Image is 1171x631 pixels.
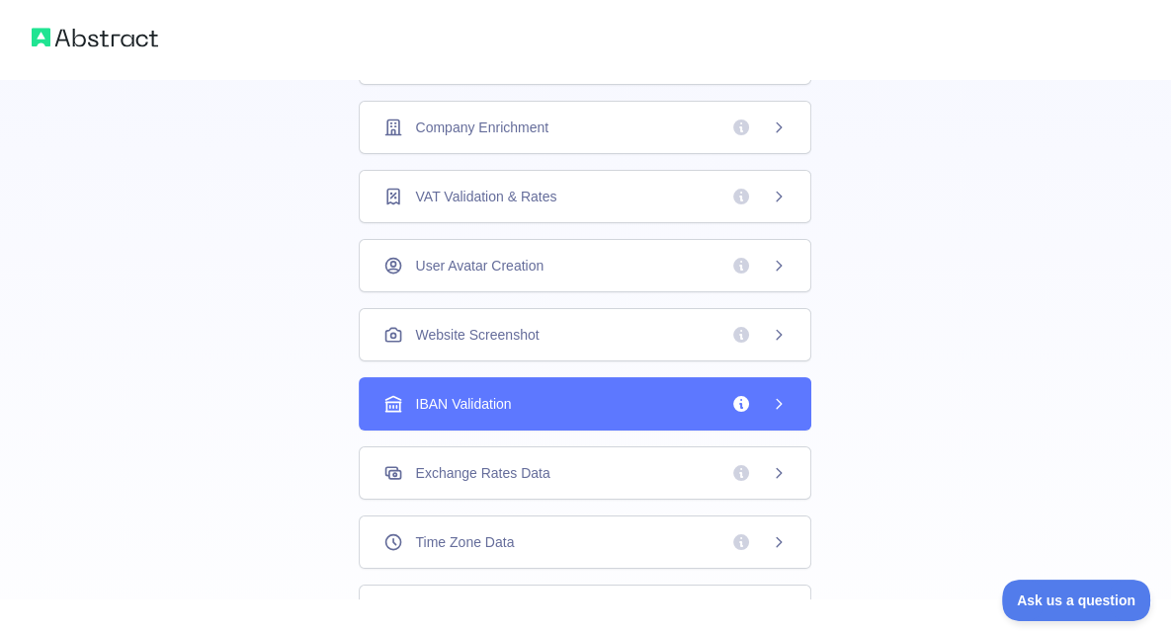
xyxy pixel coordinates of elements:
[415,256,544,276] span: User Avatar Creation
[415,394,511,414] span: IBAN Validation
[415,187,556,206] span: VAT Validation & Rates
[415,463,549,483] span: Exchange Rates Data
[415,118,548,137] span: Company Enrichment
[415,325,539,345] span: Website Screenshot
[1002,580,1151,621] iframe: Toggle Customer Support
[415,532,514,552] span: Time Zone Data
[32,24,158,51] img: Abstract logo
